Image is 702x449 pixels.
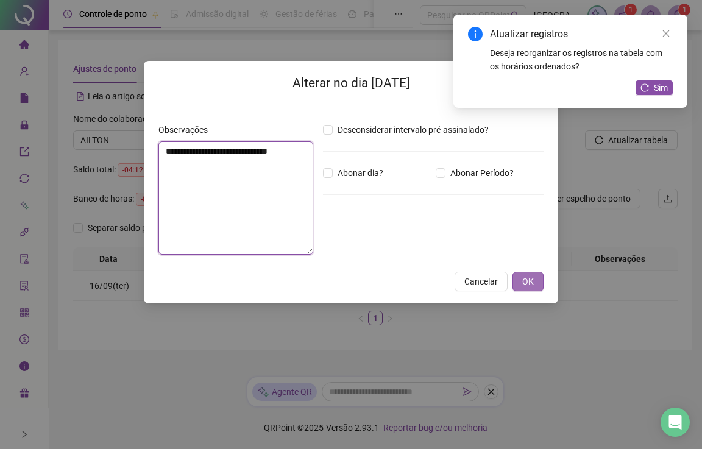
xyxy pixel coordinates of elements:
a: Close [659,27,673,40]
span: info-circle [468,27,483,41]
span: Desconsiderar intervalo pré-assinalado? [333,123,494,136]
span: OK [522,275,534,288]
span: reload [640,83,649,92]
button: OK [512,272,544,291]
span: Abonar dia? [333,166,388,180]
label: Observações [158,123,216,136]
span: close [662,29,670,38]
span: Cancelar [464,275,498,288]
span: Sim [654,81,668,94]
button: Cancelar [455,272,508,291]
h2: Alterar no dia [DATE] [158,73,544,93]
span: Abonar Período? [445,166,519,180]
div: Atualizar registros [490,27,673,41]
button: Sim [636,80,673,95]
div: Deseja reorganizar os registros na tabela com os horários ordenados? [490,46,673,73]
div: Open Intercom Messenger [661,408,690,437]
